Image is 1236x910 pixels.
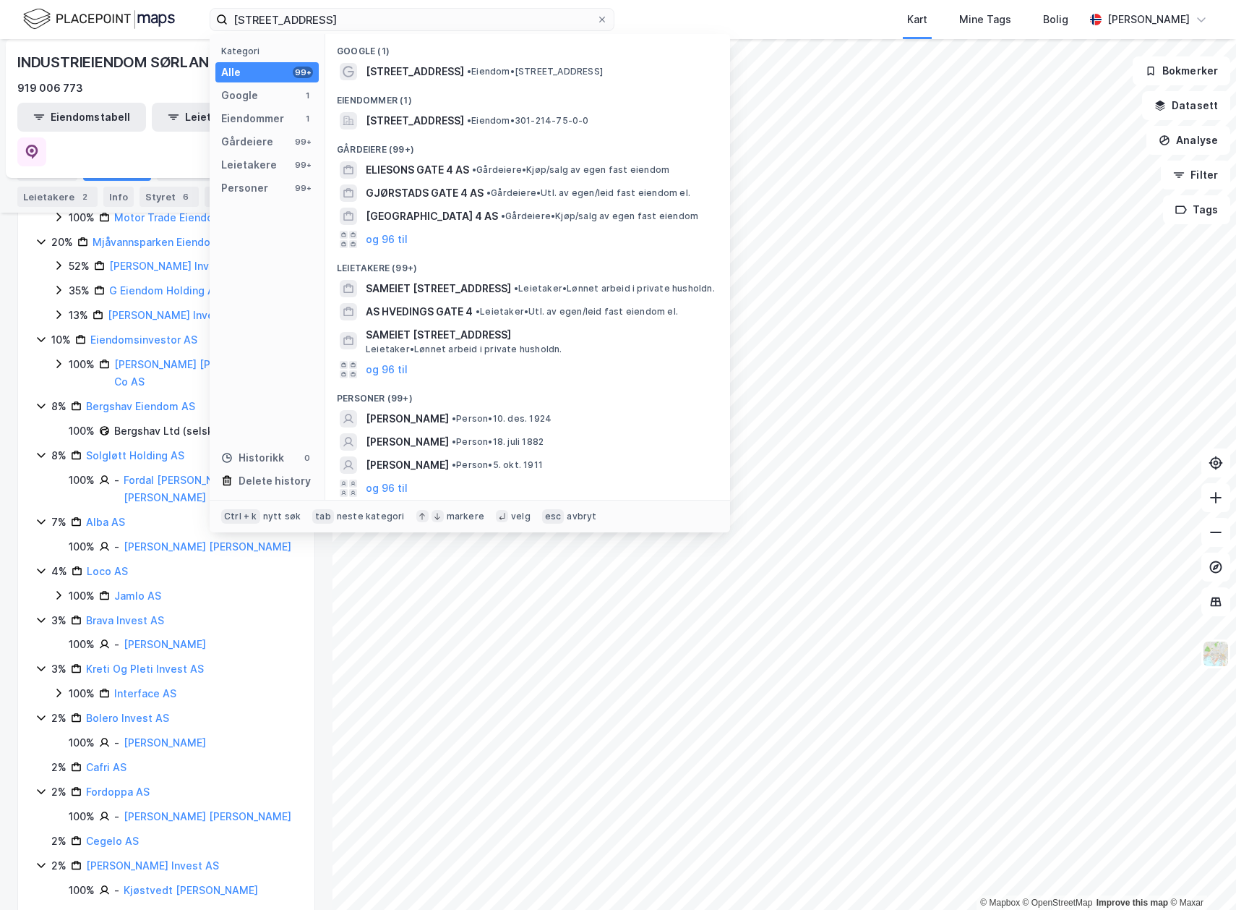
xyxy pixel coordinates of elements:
button: Tags [1163,195,1230,224]
div: Transaksjoner [205,187,304,207]
button: Bokmerker [1133,56,1230,85]
div: 100% [69,685,95,702]
div: 100% [69,472,95,489]
button: Leietakertabell [152,103,280,132]
span: • [452,413,456,424]
div: Personer [221,179,268,197]
span: Person • 10. des. 1924 [452,413,552,425]
span: SAMEIET [STREET_ADDRESS] [366,280,511,297]
span: [STREET_ADDRESS] [366,112,464,129]
div: Google [221,87,258,104]
button: og 96 til [366,231,408,248]
div: Ctrl + k [221,509,260,524]
iframe: Chat Widget [1164,841,1236,910]
div: 99+ [293,136,313,148]
a: [PERSON_NAME] [124,736,206,749]
div: Eiendommer [221,110,284,127]
div: Leietakere (99+) [325,251,730,277]
div: neste kategori [337,511,405,522]
span: ELIESONS GATE 4 AS [366,161,469,179]
div: 100% [69,734,95,752]
div: Leietakere [17,187,98,207]
div: velg [511,511,531,522]
span: Gårdeiere • Utl. av egen/leid fast eiendom el. [486,187,690,199]
span: • [472,164,476,175]
div: esc [542,509,565,524]
div: 100% [69,808,95,825]
span: • [486,187,491,198]
span: • [501,211,505,221]
a: Cegelo AS [86,835,139,847]
div: INDUSTRIEIENDOM SØRLANDET AS [17,51,262,74]
div: Leietakere [221,156,277,174]
span: Eiendom • [STREET_ADDRESS] [467,66,603,77]
a: [PERSON_NAME] [124,638,206,650]
a: [PERSON_NAME] [PERSON_NAME] [124,810,291,822]
div: 99+ [293,159,313,171]
div: 35% [69,282,90,299]
button: Filter [1161,161,1230,190]
span: Leietaker • Lønnet arbeid i private husholdn. [366,344,562,355]
div: Mine Tags [959,11,1011,28]
span: GJØRSTADS GATE 4 AS [366,184,484,202]
div: 0 [301,452,313,464]
div: Personer (99+) [325,381,730,407]
div: 2% [51,759,66,776]
div: 100% [69,882,95,899]
a: [PERSON_NAME] Invest AS [86,859,219,872]
div: Google (1) [325,34,730,60]
div: Gårdeiere [221,133,273,150]
div: Gårdeiere (99+) [325,132,730,158]
div: Styret [140,187,199,207]
div: Historikk [221,449,284,467]
img: logo.f888ab2527a4732fd821a326f86c7f29.svg [23,7,175,32]
span: • [514,283,518,294]
a: OpenStreetMap [1023,898,1093,908]
div: 1 [301,90,313,101]
div: 100% [69,587,95,605]
span: • [452,436,456,447]
a: Fordoppa AS [86,786,150,798]
div: 100% [69,356,95,373]
img: Z [1202,640,1229,668]
span: [GEOGRAPHIC_DATA] 4 AS [366,208,498,225]
div: Info [103,187,134,207]
div: 919 006 773 [17,80,83,97]
a: Mjåvannsparken Eiendom AS [93,236,236,248]
div: 100% [69,538,95,556]
span: • [452,459,456,470]
div: 6 [179,190,193,204]
div: 2 [77,190,92,204]
span: • [476,306,480,317]
div: 1 [301,113,313,124]
span: Gårdeiere • Kjøp/salg av egen fast eiendom [472,164,669,176]
div: 2% [51,710,66,727]
div: tab [312,509,334,524]
div: 7% [51,514,66,531]
span: AS HVEDINGS GATE 4 [366,303,473,320]
button: Eiendomstabell [17,103,146,132]
a: Motor Trade Eiendom Og Finans AS [114,211,291,224]
div: 52% [69,258,90,275]
button: og 96 til [366,480,408,497]
span: [PERSON_NAME] [366,433,449,451]
button: Datasett [1142,91,1230,120]
a: Fordal [PERSON_NAME] [PERSON_NAME] [124,474,239,503]
a: Kjøstvedt [PERSON_NAME] [124,884,258,896]
a: Alba AS [86,516,125,528]
a: [PERSON_NAME] Invest AS [108,309,241,321]
div: 13% [69,307,88,324]
div: 2% [51,783,66,801]
span: • [467,115,471,126]
div: 8% [51,398,66,415]
div: 3% [51,660,66,678]
span: [STREET_ADDRESS] [366,63,464,80]
a: Eiendomsinvestor AS [90,333,197,346]
span: Person • 18. juli 1882 [452,436,544,448]
a: Interface AS [114,687,176,699]
span: Gårdeiere • Kjøp/salg av egen fast eiendom [501,211,698,222]
div: - [114,538,119,556]
div: markere [447,511,484,522]
input: Søk på adresse, matrikkel, gårdeiere, leietakere eller personer [228,9,596,30]
div: 2% [51,833,66,850]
